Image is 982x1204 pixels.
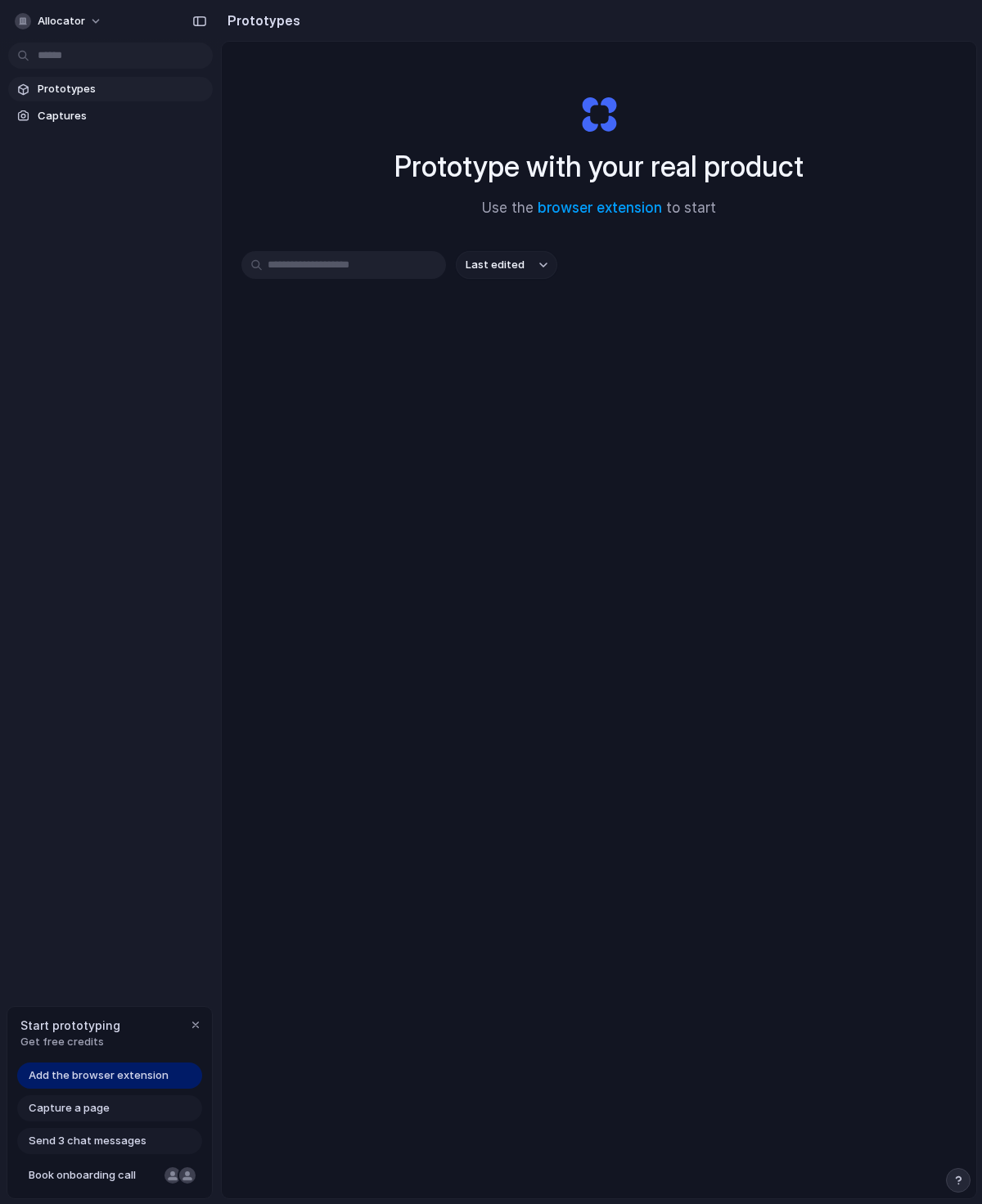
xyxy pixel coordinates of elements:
[8,8,110,34] button: Allocator
[20,1017,120,1034] span: Start prototyping
[221,11,300,30] h2: Prototypes
[163,1166,182,1185] div: Nicole Kubica
[29,1067,169,1084] span: Add the browser extension
[38,108,206,124] span: Captures
[466,257,525,273] span: Last edited
[8,77,213,101] a: Prototypes
[538,200,662,216] a: browser extension
[178,1166,197,1185] div: Christian Iacullo
[482,198,716,219] span: Use the to start
[17,1162,202,1188] a: Book onboarding call
[29,1167,158,1184] span: Book onboarding call
[20,1034,120,1050] span: Get free credits
[38,13,85,29] span: Allocator
[38,81,206,97] span: Prototypes
[456,251,557,279] button: Last edited
[8,104,213,128] a: Captures
[29,1100,110,1116] span: Capture a page
[394,145,804,188] h1: Prototype with your real product
[29,1133,146,1149] span: Send 3 chat messages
